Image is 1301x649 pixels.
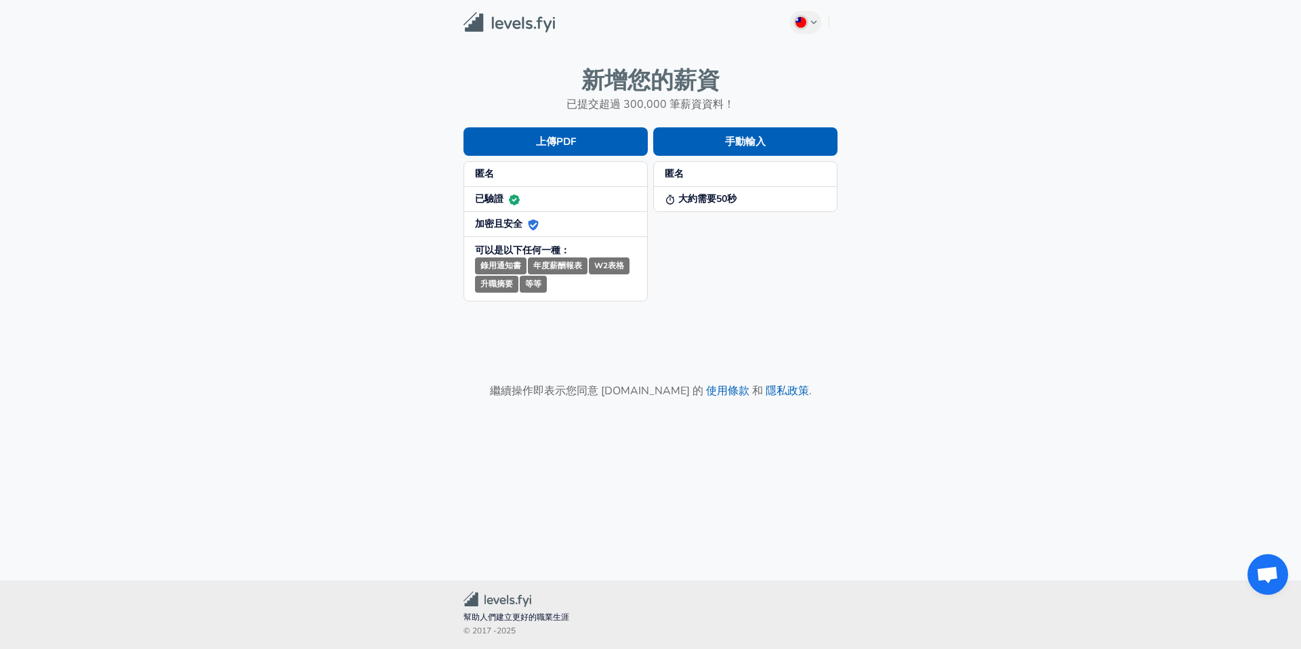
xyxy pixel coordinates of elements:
[528,257,587,274] small: 年度薪酬報表
[766,383,809,398] a: 隱私政策
[463,12,555,33] img: Levels.fyi
[475,244,570,257] strong: 可以是以下任何一種：
[463,127,648,156] button: 上傳PDF
[653,127,838,156] button: 手動輸入
[463,625,838,638] span: © 2017 - 2025
[475,167,494,180] strong: 匿名
[1247,554,1288,595] div: 打開聊天
[463,611,838,625] span: 幫助人們建立更好的職業生涯
[463,66,838,95] h4: 新增您的薪資
[463,591,531,607] img: Levels.fyi 社群
[520,276,547,293] small: 等等
[789,11,822,34] button: Chinese (Traditional)
[665,167,684,180] strong: 匿名
[475,217,539,230] strong: 加密且安全
[475,276,518,293] small: 升職摘要
[475,257,526,274] small: 錄用通知書
[706,383,749,398] a: 使用條款
[589,257,629,274] small: W2表格
[796,17,806,28] img: Chinese (Traditional)
[665,192,737,205] strong: 大約需要50秒
[463,95,838,114] h6: 已提交超過 300,000 筆薪資資料！
[475,192,520,205] strong: 已驗證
